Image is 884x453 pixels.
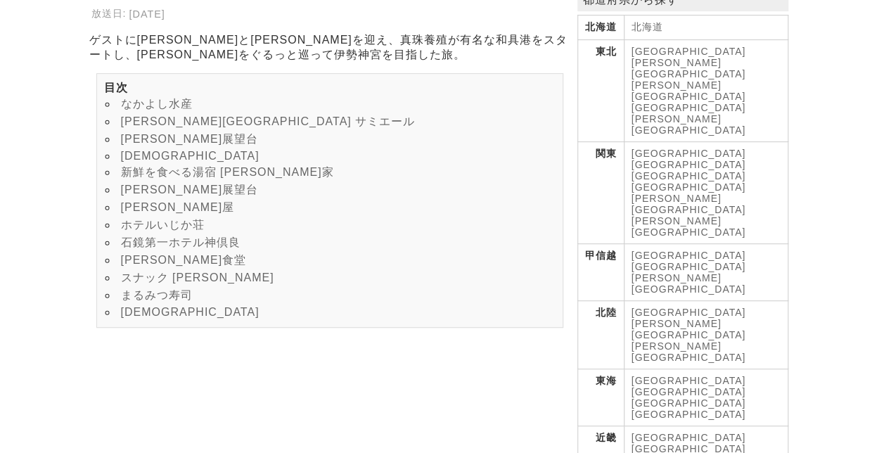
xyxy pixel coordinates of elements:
a: [GEOGRAPHIC_DATA] [632,46,746,57]
a: [PERSON_NAME][GEOGRAPHIC_DATA] [632,318,746,340]
th: 放送日: [91,6,127,21]
a: 新鮮を食べる湯宿 [PERSON_NAME]家 [121,166,334,178]
a: [GEOGRAPHIC_DATA] [632,226,746,238]
a: [GEOGRAPHIC_DATA] [632,375,746,386]
th: 関東 [577,142,624,244]
a: [GEOGRAPHIC_DATA] [632,250,746,261]
a: [PERSON_NAME][GEOGRAPHIC_DATA] サミエール [121,115,416,127]
a: [PERSON_NAME][GEOGRAPHIC_DATA] [632,113,746,136]
a: [PERSON_NAME]展望台 [121,184,259,196]
p: ゲストに[PERSON_NAME]と[PERSON_NAME]を迎え、真珠養殖が有名な和具港をスタートし、[PERSON_NAME]をぐるっと巡って伊勢神宮を目指した旅。 [89,33,570,63]
a: [PERSON_NAME][GEOGRAPHIC_DATA] [632,57,746,79]
a: [PERSON_NAME]屋 [121,201,235,213]
a: [PERSON_NAME][GEOGRAPHIC_DATA] [632,79,746,102]
a: 石鏡第一ホテル神倶良 [121,236,241,248]
a: [PERSON_NAME]展望台 [121,133,259,145]
a: [GEOGRAPHIC_DATA] [632,181,746,193]
th: 北陸 [577,301,624,369]
a: [GEOGRAPHIC_DATA] [632,159,746,170]
a: [GEOGRAPHIC_DATA] [632,386,746,397]
a: [PERSON_NAME][GEOGRAPHIC_DATA] [632,340,746,363]
td: [DATE] [129,6,166,21]
a: 北海道 [632,21,663,32]
a: [DEMOGRAPHIC_DATA] [121,150,260,162]
a: ホテルいじか荘 [121,219,205,231]
a: まるみつ寿司 [121,289,193,301]
th: 東北 [577,40,624,142]
th: 甲信越 [577,244,624,301]
a: [PERSON_NAME][GEOGRAPHIC_DATA] [632,193,746,215]
a: [GEOGRAPHIC_DATA] [632,148,746,159]
a: [GEOGRAPHIC_DATA] [632,261,746,272]
a: [PERSON_NAME][GEOGRAPHIC_DATA] [632,272,746,295]
a: [PERSON_NAME] [632,215,722,226]
a: スナック [PERSON_NAME] [121,272,274,283]
a: [GEOGRAPHIC_DATA] [632,102,746,113]
a: [GEOGRAPHIC_DATA] [632,170,746,181]
th: 東海 [577,369,624,426]
a: なかよし水産 [121,98,193,110]
a: [GEOGRAPHIC_DATA] [632,307,746,318]
a: [GEOGRAPHIC_DATA] [632,397,746,409]
a: [PERSON_NAME]食堂 [121,254,247,266]
a: [GEOGRAPHIC_DATA] [632,409,746,420]
th: 北海道 [577,15,624,40]
a: [GEOGRAPHIC_DATA] [632,432,746,443]
a: [DEMOGRAPHIC_DATA] [121,306,260,318]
